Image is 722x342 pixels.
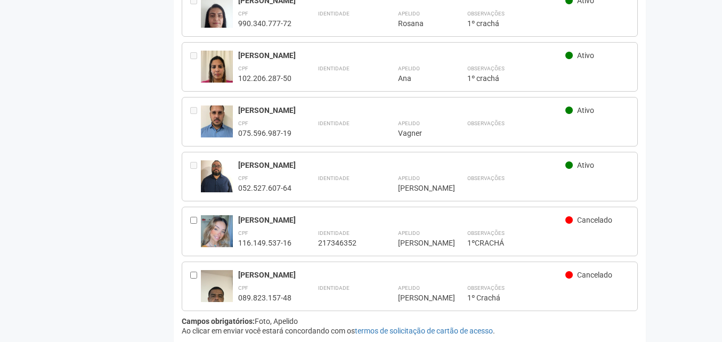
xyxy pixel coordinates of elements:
strong: Observações [467,175,505,181]
div: 1º Crachá [467,293,630,303]
img: user.jpg [201,215,233,261]
div: [PERSON_NAME] [238,270,566,280]
strong: CPF [238,120,248,126]
strong: Apelido [398,230,420,236]
span: Cancelado [577,216,612,224]
div: Foto, Apelido [182,316,638,326]
img: user.jpg [201,105,233,142]
img: user.jpg [201,270,233,327]
div: 1ºCRACHÁ [467,238,630,248]
div: Ao clicar em enviar você estará concordando com os . [182,326,638,336]
div: [PERSON_NAME] [398,293,441,303]
div: 217346352 [318,238,371,248]
strong: Observações [467,285,505,291]
div: Ana [398,74,441,83]
strong: Apelido [398,285,420,291]
strong: CPF [238,230,248,236]
span: Cancelado [577,271,612,279]
div: 1º crachá [467,19,630,28]
div: 089.823.157-48 [238,293,291,303]
div: Entre em contato com a Aministração para solicitar o cancelamento ou 2a via [190,105,201,138]
div: Entre em contato com a Aministração para solicitar o cancelamento ou 2a via [190,51,201,83]
div: Entre em contato com a Aministração para solicitar o cancelamento ou 2a via [190,160,201,193]
div: [PERSON_NAME] [398,183,441,193]
div: 075.596.987-19 [238,128,291,138]
strong: Observações [467,11,505,17]
strong: CPF [238,175,248,181]
strong: Observações [467,230,505,236]
strong: Apelido [398,11,420,17]
strong: Apelido [398,175,420,181]
span: Ativo [577,51,594,60]
strong: Observações [467,120,505,126]
div: [PERSON_NAME] [238,51,566,60]
strong: Observações [467,66,505,71]
img: user.jpg [201,160,233,192]
strong: CPF [238,11,248,17]
span: Ativo [577,161,594,169]
div: Vagner [398,128,441,138]
strong: Identidade [318,120,350,126]
strong: Apelido [398,120,420,126]
strong: Identidade [318,230,350,236]
div: [PERSON_NAME] [398,238,441,248]
span: Ativo [577,106,594,115]
div: 1º crachá [467,74,630,83]
strong: Identidade [318,66,350,71]
strong: Identidade [318,175,350,181]
div: 052.527.607-64 [238,183,291,193]
a: termos de solicitação de cartão de acesso [355,327,493,335]
strong: Apelido [398,66,420,71]
strong: Campos obrigatórios: [182,317,255,325]
div: 990.340.777-72 [238,19,291,28]
div: [PERSON_NAME] [238,215,566,225]
div: 116.149.537-16 [238,238,291,248]
div: 102.206.287-50 [238,74,291,83]
div: Rosana [398,19,441,28]
strong: Identidade [318,285,350,291]
div: [PERSON_NAME] [238,105,566,115]
strong: Identidade [318,11,350,17]
div: [PERSON_NAME] [238,160,566,170]
strong: CPF [238,285,248,291]
strong: CPF [238,66,248,71]
img: user.jpg [201,51,233,93]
